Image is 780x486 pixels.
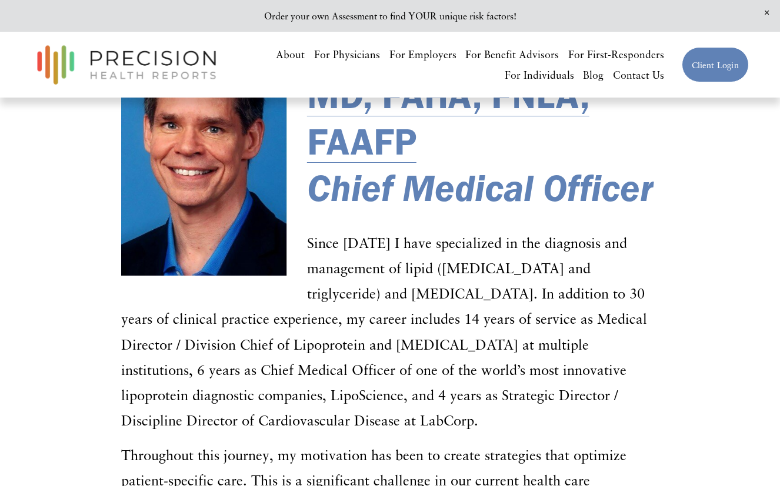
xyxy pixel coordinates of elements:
a: For Employers [389,44,456,65]
a: Contact Us [613,65,664,85]
em: Chief Medical Officer [307,164,653,210]
a: For Individuals [505,65,574,85]
img: Precision Health Reports [31,40,222,90]
p: Since [DATE] I have specialized in the diagnosis and management of lipid ([MEDICAL_DATA] and trig... [121,230,659,433]
iframe: Chat Widget [721,430,780,486]
a: For First-Responders [568,44,664,65]
a: For Benefit Advisors [465,44,559,65]
a: About [276,44,305,65]
a: Client Login [682,47,749,83]
a: For Physicians [314,44,380,65]
a: Blog [583,65,604,85]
